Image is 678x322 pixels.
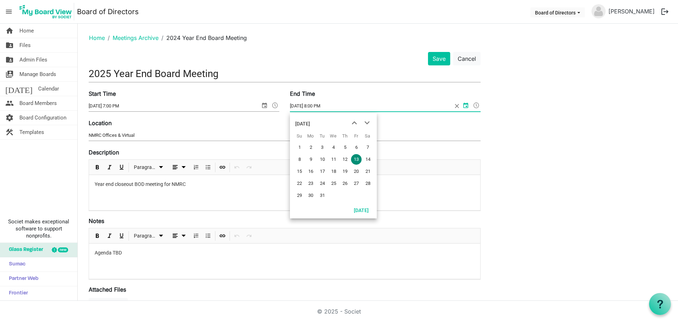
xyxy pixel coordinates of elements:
div: Italic [103,228,115,243]
button: Underline [117,232,126,240]
button: Select Files [89,298,128,311]
span: Thursday, December 5, 2024 [340,142,350,153]
span: folder_shared [5,53,14,67]
span: Tuesday, December 3, 2024 [317,142,328,153]
button: Insert Link [218,232,227,240]
span: Monday, December 9, 2024 [305,154,316,165]
button: Cancel [453,52,481,65]
span: menu [2,5,16,18]
th: We [328,131,339,141]
button: Italic [105,163,114,172]
span: select [260,101,269,110]
span: Sunday, December 22, 2024 [294,178,305,189]
span: Board Configuration [19,111,66,125]
span: folder_shared [5,38,14,52]
button: Bold [93,163,102,172]
p: Agenda TBD [95,249,475,257]
span: close [452,101,462,111]
a: Home [89,34,105,41]
div: Bulleted List [202,160,214,175]
span: Saturday, December 21, 2024 [363,166,373,177]
a: Meetings Archive [113,34,159,41]
span: Sunday, December 8, 2024 [294,154,305,165]
a: [PERSON_NAME] [606,4,658,18]
td: Friday, December 13, 2024 [350,153,362,165]
span: Templates [19,125,44,139]
span: Frontier [5,286,28,300]
label: Description [89,148,119,157]
span: Files [19,38,31,52]
span: Paragraph [134,232,157,240]
span: Wednesday, December 11, 2024 [328,154,339,165]
button: dropdownbutton [168,232,189,240]
span: Tuesday, December 17, 2024 [317,166,328,177]
span: settings [5,111,14,125]
span: Tuesday, December 31, 2024 [317,190,328,201]
div: Bold [91,228,103,243]
button: Insert Link [218,163,227,172]
button: dropdownbutton [168,163,189,172]
img: My Board View Logo [17,3,74,21]
span: Sunday, December 29, 2024 [294,190,305,201]
span: Tuesday, December 10, 2024 [317,154,328,165]
div: Numbered List [190,160,202,175]
div: title [295,117,310,131]
th: Tu [316,131,328,141]
button: Save [428,52,450,65]
th: Mo [305,131,316,141]
span: home [5,24,14,38]
span: Societ makes exceptional software to support nonprofits. [3,218,74,239]
span: Friday, December 20, 2024 [351,166,362,177]
button: next month [361,117,373,129]
div: Formats [130,160,167,175]
span: select [462,101,470,110]
button: Numbered List [191,232,201,240]
button: previous month [348,117,361,129]
span: Monday, December 2, 2024 [305,142,316,153]
span: switch_account [5,67,14,81]
th: Su [293,131,305,141]
label: Notes [89,217,104,225]
span: Monday, December 30, 2024 [305,190,316,201]
label: Location [89,119,112,127]
span: Sunday, December 1, 2024 [294,142,305,153]
span: Wednesday, December 25, 2024 [328,178,339,189]
span: Sumac [5,257,25,271]
span: Manage Boards [19,67,56,81]
span: Paragraph [134,163,157,172]
span: [DATE] [5,82,32,96]
button: Board of Directors dropdownbutton [530,7,585,17]
button: Bulleted List [203,163,213,172]
span: Wednesday, December 18, 2024 [328,166,339,177]
button: Italic [105,232,114,240]
span: Home [19,24,34,38]
th: Fr [350,131,362,141]
button: Paragraph dropdownbutton [131,232,166,240]
div: Insert Link [216,160,228,175]
span: Thursday, December 19, 2024 [340,166,350,177]
span: Wednesday, December 4, 2024 [328,142,339,153]
span: people [5,96,14,110]
span: Partner Web [5,272,38,286]
span: Calendar [38,82,59,96]
th: Th [339,131,350,141]
label: Attached Files [89,285,126,294]
div: Formats [130,228,167,243]
span: Board Members [19,96,57,110]
span: Saturday, December 7, 2024 [363,142,373,153]
div: Bulleted List [202,228,214,243]
button: Today [349,205,373,215]
button: Underline [117,163,126,172]
input: Title [89,65,481,82]
div: Alignments [167,228,190,243]
a: © 2025 - Societ [317,308,361,315]
span: Thursday, December 12, 2024 [340,154,350,165]
a: My Board View Logo [17,3,77,21]
span: construction [5,125,14,139]
button: Numbered List [191,163,201,172]
span: Friday, December 13, 2024 [351,154,362,165]
span: Admin Files [19,53,47,67]
button: Bulleted List [203,232,213,240]
li: 2024 Year End Board Meeting [159,34,247,42]
button: Bold [93,232,102,240]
